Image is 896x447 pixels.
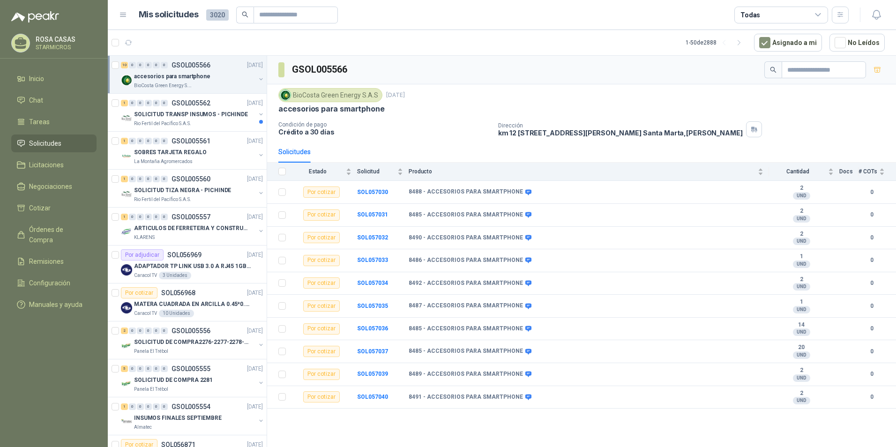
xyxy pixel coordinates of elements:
span: Licitaciones [29,160,64,170]
b: 0 [859,256,885,265]
p: [DATE] [247,175,263,184]
b: 0 [859,210,885,219]
p: ADAPTADOR TP LINK USB 3.0 A RJ45 1GB WINDOWS [134,262,251,271]
div: Por cotizar [303,232,340,243]
b: 2 [769,276,834,283]
a: Inicio [11,70,97,88]
div: UND [793,215,810,223]
div: 0 [153,176,160,182]
b: SOL057031 [357,211,388,218]
div: 0 [145,365,152,372]
div: 0 [145,62,152,68]
div: Por cotizar [303,300,340,312]
p: Rio Fertil del Pacífico S.A.S. [134,120,191,127]
div: 0 [129,214,136,220]
p: Caracol TV [134,272,157,279]
b: 0 [859,188,885,197]
div: BioCosta Green Energy S.A.S [278,88,382,102]
b: 1 [769,253,834,261]
p: accesorios para smartphone [134,72,210,81]
b: 2 [769,367,834,374]
div: 1 [121,176,128,182]
a: SOL057034 [357,280,388,286]
div: 0 [153,138,160,144]
img: Company Logo [121,226,132,238]
p: GSOL005562 [172,100,210,106]
a: 1 0 0 0 0 0 GSOL005560[DATE] Company LogoSOLICITUD TIZA NEGRA - PICHINDERio Fertil del Pacífico S... [121,173,265,203]
span: Inicio [29,74,44,84]
a: 1 0 0 0 0 0 GSOL005557[DATE] Company LogoARTICULOS DE FERRETERIA Y CONSTRUCCION EN GENERALKLARENS [121,211,265,241]
a: Por cotizarSOL056968[DATE] Company LogoMATERA CUADRADA EN ARCILLA 0.45*0.45*0.40Caracol TV10 Unid... [108,283,267,321]
span: Cantidad [769,168,826,175]
div: 0 [129,403,136,410]
a: Tareas [11,113,97,131]
span: Órdenes de Compra [29,224,88,245]
p: Dirección [498,122,743,129]
div: Por cotizar [303,391,340,402]
p: SOLICITUD DE COMPRA 2281 [134,376,213,385]
a: SOL057037 [357,348,388,355]
a: Solicitudes [11,134,97,152]
p: [DATE] [247,61,263,70]
a: Configuración [11,274,97,292]
b: 8491 - ACCESORIOS PARA SMARTPHONE [409,394,523,401]
div: 0 [161,138,168,144]
p: [DATE] [247,213,263,222]
th: # COTs [859,163,896,181]
div: 1 - 50 de 2888 [686,35,747,50]
div: 3 Unidades [159,272,191,279]
div: 0 [161,176,168,182]
div: Por cotizar [303,255,340,266]
p: GSOL005557 [172,214,210,220]
div: Por cotizar [303,323,340,335]
div: 0 [153,214,160,220]
span: Chat [29,95,43,105]
img: Company Logo [121,416,132,427]
div: UND [793,351,810,359]
a: Remisiones [11,253,97,270]
b: 0 [859,393,885,402]
div: 0 [145,138,152,144]
a: Cotizar [11,199,97,217]
div: 1 [121,100,128,106]
p: GSOL005566 [172,62,210,68]
img: Company Logo [121,378,132,389]
b: 8489 - ACCESORIOS PARA SMARTPHONE [409,371,523,378]
div: 0 [129,365,136,372]
a: Manuales y ayuda [11,296,97,313]
b: 8488 - ACCESORIOS PARA SMARTPHONE [409,188,523,196]
div: 0 [145,176,152,182]
b: 0 [859,233,885,242]
a: SOL057039 [357,371,388,377]
p: MATERA CUADRADA EN ARCILLA 0.45*0.45*0.40 [134,300,251,309]
b: 8486 - ACCESORIOS PARA SMARTPHONE [409,257,523,264]
p: Panela El Trébol [134,348,168,355]
b: 8487 - ACCESORIOS PARA SMARTPHONE [409,302,523,310]
div: 1 [121,214,128,220]
p: [DATE] [247,327,263,335]
div: UND [793,192,810,200]
a: SOL057035 [357,303,388,309]
div: Por cotizar [121,287,157,298]
a: SOL057033 [357,257,388,263]
div: UND [793,238,810,245]
img: Company Logo [121,150,132,162]
div: UND [793,283,810,291]
img: Company Logo [121,188,132,200]
p: Rio Fertil del Pacífico S.A.S. [134,196,191,203]
a: Licitaciones [11,156,97,174]
a: 1 0 0 0 0 0 GSOL005554[DATE] Company LogoINSUMOS FINALES SEPTIEMBREAlmatec [121,401,265,431]
span: search [242,11,248,18]
b: SOL057036 [357,325,388,332]
a: Chat [11,91,97,109]
div: UND [793,306,810,313]
p: ARTICULOS DE FERRETERIA Y CONSTRUCCION EN GENERAL [134,224,251,233]
th: Docs [839,163,859,181]
div: 0 [153,100,160,106]
th: Estado [291,163,357,181]
p: SOL056969 [167,252,202,258]
span: Manuales y ayuda [29,299,82,310]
